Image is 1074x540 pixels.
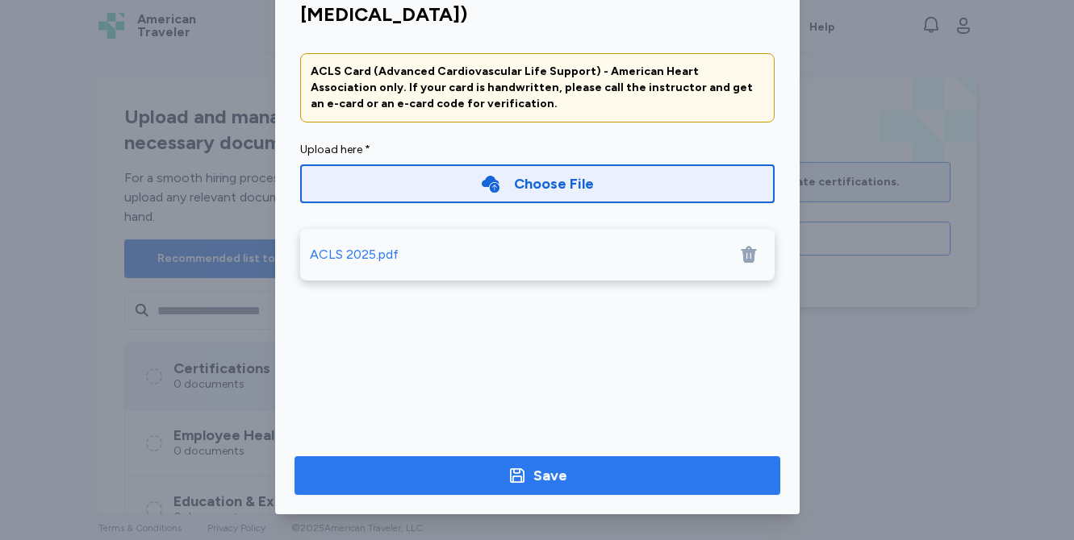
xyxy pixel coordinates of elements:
[533,464,567,487] div: Save
[295,456,780,495] button: Save
[311,64,764,112] div: ACLS Card (Advanced Cardiovascular Life Support) - American Heart Association only. If your card ...
[310,245,399,264] div: ACLS 2025.pdf
[514,172,594,195] div: Choose File
[300,142,775,158] div: Upload here *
